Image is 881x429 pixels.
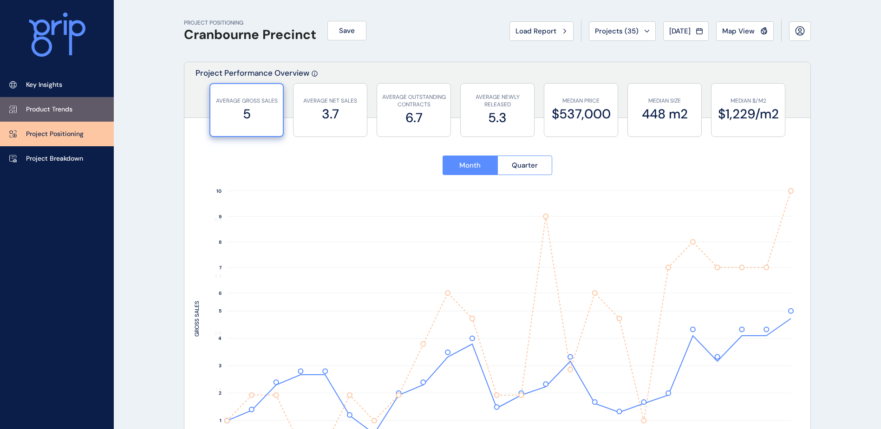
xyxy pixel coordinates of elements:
[26,154,83,163] p: Project Breakdown
[465,109,529,127] label: 5.3
[443,156,497,175] button: Month
[459,161,481,170] span: Month
[716,97,780,105] p: MEDIAN $/M2
[716,21,774,41] button: Map View
[219,290,222,296] text: 6
[589,21,656,41] button: Projects (35)
[219,239,222,245] text: 8
[549,105,613,123] label: $537,000
[595,26,639,36] span: Projects ( 35 )
[215,97,278,105] p: AVERAGE GROSS SALES
[465,93,529,109] p: AVERAGE NEWLY RELEASED
[549,97,613,105] p: MEDIAN PRICE
[196,68,309,117] p: Project Performance Overview
[339,26,355,35] span: Save
[298,97,362,105] p: AVERAGE NET SALES
[509,21,574,41] button: Load Report
[497,156,553,175] button: Quarter
[184,27,316,43] h1: Cranbourne Precinct
[327,21,366,40] button: Save
[219,214,222,220] text: 9
[516,26,556,36] span: Load Report
[669,26,691,36] span: [DATE]
[633,105,697,123] label: 448 m2
[663,21,709,41] button: [DATE]
[219,363,222,369] text: 3
[722,26,755,36] span: Map View
[214,216,222,222] text: 4.5
[382,93,446,109] p: AVERAGE OUTSTANDING CONTRACTS
[716,105,780,123] label: $1,229/m2
[220,417,222,423] text: 1
[215,387,222,393] text: 1.5
[298,105,362,123] label: 3.7
[219,308,222,314] text: 5
[26,80,62,90] p: Key Insights
[215,330,222,336] text: 2.5
[26,130,84,139] p: Project Positioning
[633,97,697,105] p: MEDIAN SIZE
[216,188,222,194] text: 10
[193,301,201,337] text: GROSS SALES
[512,161,538,170] span: Quarter
[215,273,222,279] text: 3.5
[219,265,222,271] text: 7
[382,109,446,127] label: 6.7
[26,105,72,114] p: Product Trends
[184,19,316,27] p: PROJECT POSITIONING
[219,390,222,396] text: 2
[215,105,278,123] label: 5
[218,335,222,341] text: 4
